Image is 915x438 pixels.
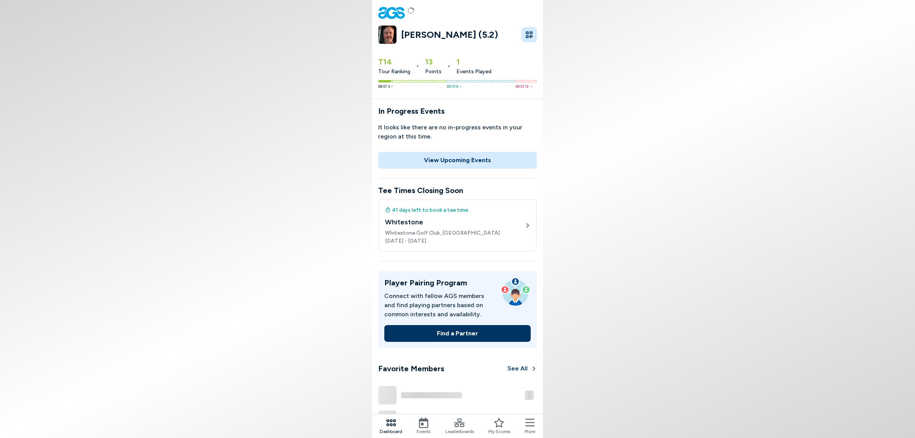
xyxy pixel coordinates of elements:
span: Events Played [456,68,491,76]
span: • [416,62,419,70]
span: Leaderboards [445,428,474,435]
span: My Scores [488,428,510,435]
a: Dashboard [380,417,402,435]
span: Best 12 [515,84,532,89]
h3: Favorite Members [378,363,444,374]
span: 13 [425,56,441,68]
button: View Upcoming Events [378,152,537,169]
button: More [525,417,535,435]
h3: In Progress Events [378,105,537,117]
span: Dashboard [380,428,402,435]
h3: Tee Times Closing Soon [378,185,537,196]
span: [DATE] - [DATE] [385,237,525,245]
button: Find a Partner [384,325,531,342]
span: Tour Ranking [378,68,410,76]
span: Best 3 [378,84,393,89]
span: T14 [378,56,410,68]
span: It looks like there are no in-progress events in your region at this time. [378,123,537,141]
h4: Whitestone [385,217,525,227]
span: Events [417,428,430,435]
a: Events [417,417,430,435]
a: 41 days left to book a tee timeWhitestoneWhitestone Golf Club, [GEOGRAPHIC_DATA][DATE] - [DATE] [378,199,537,255]
span: Whitestone Golf Club, [GEOGRAPHIC_DATA] [385,229,525,237]
p: Connect with fellow AGS members and find playing partners based on common interests and availabil... [384,291,494,319]
a: Leaderboards [445,417,474,435]
span: • [448,62,450,70]
div: 41 days left to book a tee time [385,206,525,214]
span: Points [425,68,441,76]
span: Best 6 [447,84,461,89]
span: More [525,428,535,435]
a: [PERSON_NAME] (5.2) [401,29,517,40]
h3: Player Pairing Program [384,277,494,288]
button: See All [507,360,537,377]
span: 1 [456,56,491,68]
img: avatar [378,26,396,44]
a: My Scores [488,417,510,435]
